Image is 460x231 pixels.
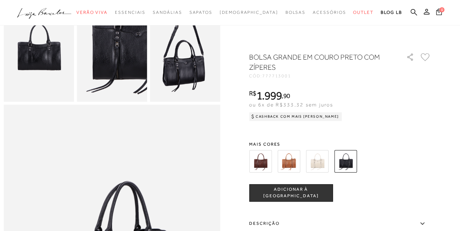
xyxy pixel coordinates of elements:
[153,6,182,19] a: categoryNavScreenReaderText
[220,10,278,15] span: [DEMOGRAPHIC_DATA]
[277,150,300,173] img: BOLSA GRANDE EM COURO CARAMELO COM ZÍPERES
[249,102,333,108] span: ou 6x de R$333,32 sem juros
[189,6,212,19] a: categoryNavScreenReaderText
[76,10,108,15] span: Verão Viva
[220,6,278,19] a: noSubCategoriesText
[76,6,108,19] a: categoryNavScreenReaderText
[262,73,291,78] span: 777713001
[249,112,342,121] div: Cashback com Mais [PERSON_NAME]
[249,142,431,146] span: Mais cores
[313,10,346,15] span: Acessórios
[281,93,290,99] i: ,
[249,150,272,173] img: BOLSA GRANDE EM COURO CAFÉ COM ZÍPERES
[249,184,333,202] button: ADICIONAR À [GEOGRAPHIC_DATA]
[249,90,256,97] i: R$
[285,6,305,19] a: categoryNavScreenReaderText
[306,150,328,173] img: BOLSA GRANDE EM COURO OFF WHITE COM ZÍPERES
[353,10,373,15] span: Outlet
[249,74,395,78] div: CÓD:
[381,6,402,19] a: BLOG LB
[313,6,346,19] a: categoryNavScreenReaderText
[381,10,402,15] span: BLOG LB
[434,8,444,18] button: 0
[285,10,305,15] span: Bolsas
[353,6,373,19] a: categoryNavScreenReaderText
[115,10,145,15] span: Essenciais
[249,52,385,72] h1: BOLSA GRANDE EM COURO PRETO COM ZÍPERES
[256,89,282,102] span: 1.999
[249,186,332,199] span: ADICIONAR À [GEOGRAPHIC_DATA]
[153,10,182,15] span: Sandálias
[189,10,212,15] span: Sapatos
[115,6,145,19] a: categoryNavScreenReaderText
[334,150,357,173] img: BOLSA GRANDE EM COURO PRETO COM ZÍPERES
[439,7,444,12] span: 0
[283,92,290,100] span: 90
